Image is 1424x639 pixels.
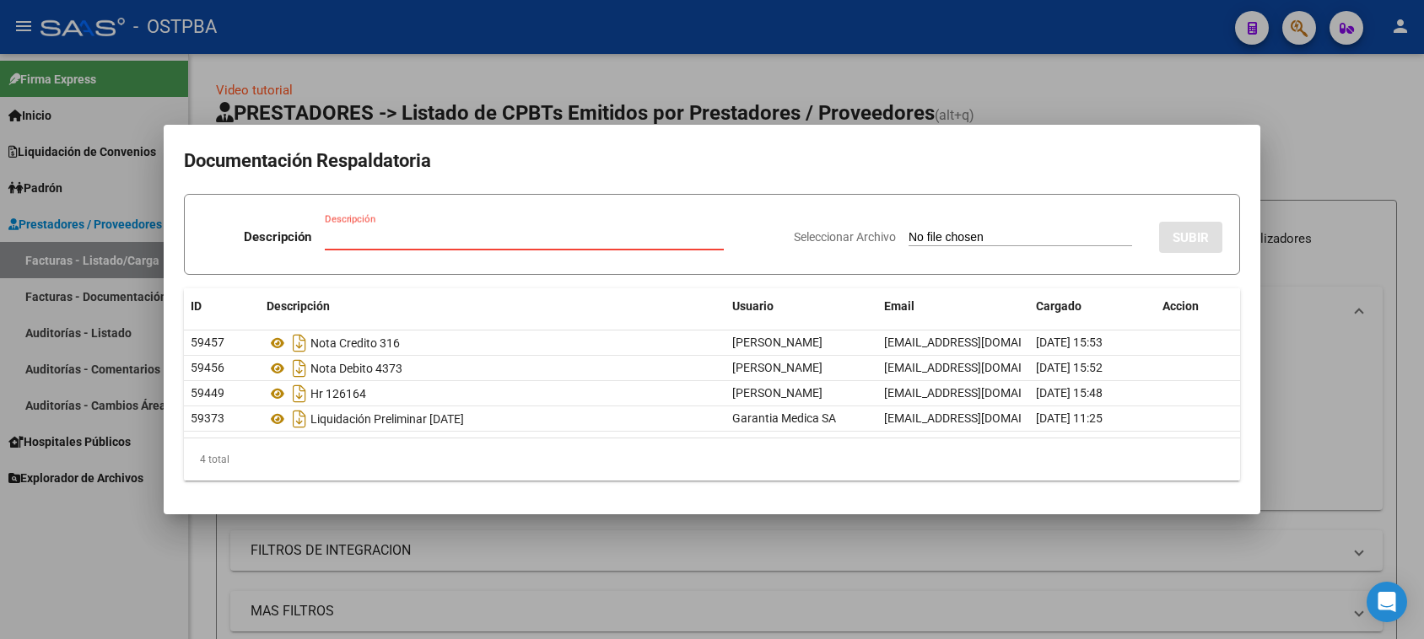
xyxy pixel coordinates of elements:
span: [EMAIL_ADDRESS][DOMAIN_NAME] [884,336,1071,349]
div: Nota Debito 4373 [267,355,719,382]
span: Garantia Medica SA [732,411,836,425]
span: 59449 [191,386,224,400]
span: [DATE] 11:25 [1036,411,1103,425]
datatable-header-cell: Accion [1156,288,1240,325]
span: [DATE] 15:48 [1036,386,1103,400]
button: SUBIR [1159,222,1222,253]
i: Descargar documento [289,330,310,357]
span: 59456 [191,361,224,374]
datatable-header-cell: Descripción [260,288,725,325]
i: Descargar documento [289,380,310,407]
span: [DATE] 15:53 [1036,336,1103,349]
span: Email [884,299,914,313]
span: [PERSON_NAME] [732,336,823,349]
span: [DATE] 15:52 [1036,361,1103,374]
div: Liquidación Preliminar [DATE] [267,405,719,432]
span: Cargado [1036,299,1081,313]
span: [EMAIL_ADDRESS][DOMAIN_NAME] [884,386,1071,400]
datatable-header-cell: Cargado [1029,288,1156,325]
span: Seleccionar Archivo [794,230,896,244]
span: 59457 [191,336,224,349]
span: 59373 [191,411,224,425]
div: Nota Credito 316 [267,330,719,357]
span: [PERSON_NAME] [732,361,823,374]
p: Descripción [244,228,311,247]
span: ID [191,299,202,313]
datatable-header-cell: ID [184,288,260,325]
div: Hr 126164 [267,380,719,407]
span: Usuario [732,299,774,313]
span: [EMAIL_ADDRESS][DOMAIN_NAME] [884,411,1071,425]
span: [EMAIL_ADDRESS][DOMAIN_NAME] [884,361,1071,374]
datatable-header-cell: Usuario [725,288,877,325]
datatable-header-cell: Email [877,288,1029,325]
span: Accion [1162,299,1199,313]
div: 4 total [184,438,1240,481]
i: Descargar documento [289,405,310,432]
div: Open Intercom Messenger [1367,582,1407,622]
span: [PERSON_NAME] [732,386,823,400]
h2: Documentación Respaldatoria [184,145,1240,177]
span: SUBIR [1173,230,1209,245]
span: Descripción [267,299,330,313]
i: Descargar documento [289,355,310,382]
